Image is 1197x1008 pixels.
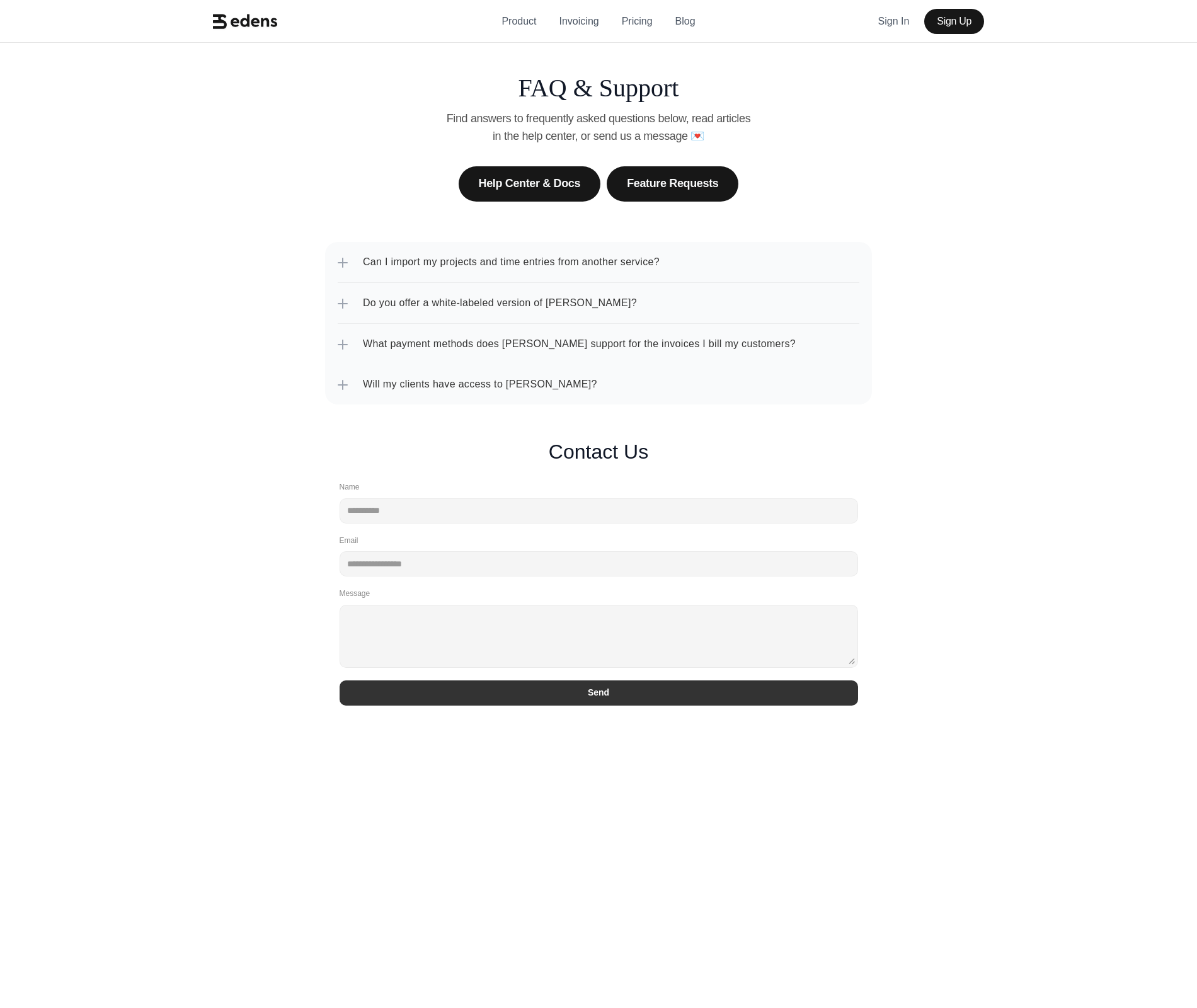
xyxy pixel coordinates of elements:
[340,605,858,668] textarea: Message
[340,551,858,576] input: Email
[340,498,858,524] input: Name
[363,255,859,270] p: Can I import my projects and time entries from another service?
[363,295,859,311] p: Do you offer a white-labeled version of [PERSON_NAME]?
[607,166,742,202] a: Feature Requests
[624,12,657,31] p: Pricing
[934,15,971,27] p: Sign Up
[627,177,722,190] p: Feature Requests
[475,177,580,190] p: Help Center & Docs
[680,12,701,31] p: Blog
[340,536,359,545] p: Email
[863,9,917,34] a: Sign In
[363,336,859,352] p: What payment methods does [PERSON_NAME] support for the invoices I bill my customers?
[587,687,610,698] p: Send
[363,377,859,392] p: Will my clients have access to [PERSON_NAME]?
[340,589,374,598] p: Message
[444,110,753,145] p: Find answers to frequently asked questions below, read articles in the help center, or send us a ...
[455,166,600,202] a: Help Center & Docs
[496,12,536,31] p: Product
[540,440,657,464] h1: Contact Us
[559,12,602,31] p: Invoicing
[922,9,984,34] a: Sign Up
[670,9,711,34] a: Blog
[549,9,612,34] a: Invoicing
[486,9,546,34] a: Product
[873,12,907,31] p: Sign In
[340,680,858,706] button: Send
[614,9,667,34] a: Pricing
[500,73,698,103] h1: FAQ & Support
[340,483,361,491] p: Name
